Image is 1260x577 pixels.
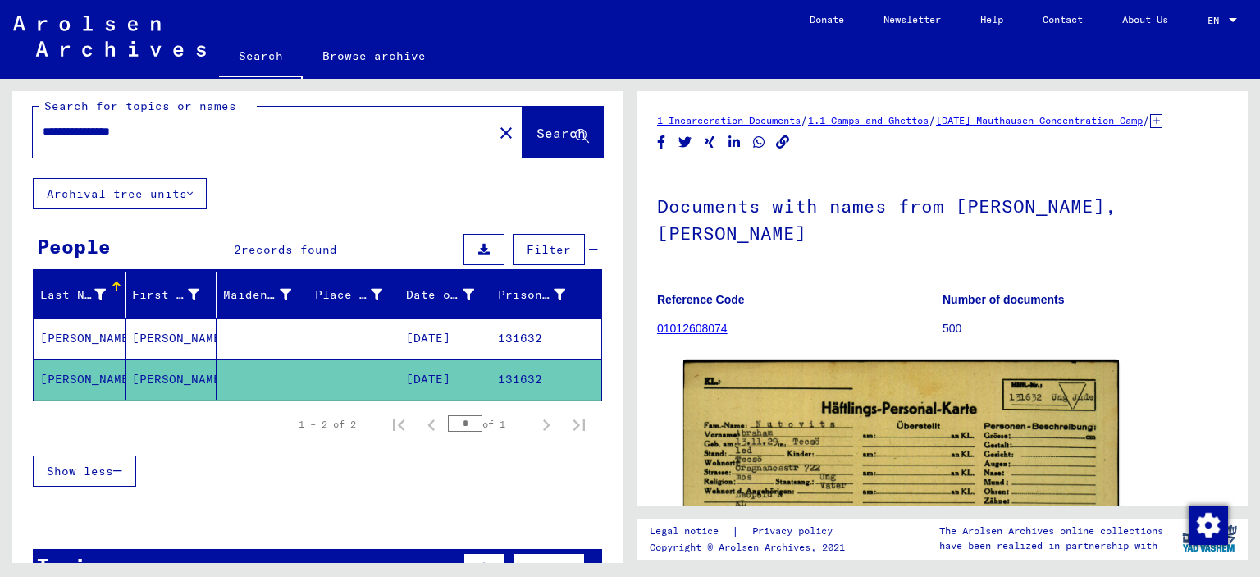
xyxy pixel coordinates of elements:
[936,114,1143,126] a: [DATE] Mauthausen Concentration Camp
[513,234,585,265] button: Filter
[37,231,111,261] div: People
[657,114,801,126] a: 1 Incarceration Documents
[132,282,221,308] div: First Name
[34,359,126,400] mat-cell: [PERSON_NAME]
[929,112,936,127] span: /
[33,178,207,209] button: Archival tree units
[241,242,337,257] span: records found
[217,272,308,318] mat-header-cell: Maiden Name
[650,540,852,555] p: Copyright © Arolsen Archives, 2021
[126,272,217,318] mat-header-cell: First Name
[399,359,491,400] mat-cell: [DATE]
[13,16,206,57] img: Arolsen_neg.svg
[382,408,415,441] button: First page
[527,561,571,576] span: Filter
[563,408,596,441] button: Last page
[315,286,383,304] div: Place of Birth
[498,286,566,304] div: Prisoner #
[491,318,602,359] mat-cell: 131632
[677,132,694,153] button: Share on Twitter
[47,464,113,479] span: Show less
[650,523,732,540] a: Legal notice
[34,318,126,359] mat-cell: [PERSON_NAME]
[490,116,523,149] button: Clear
[808,114,929,126] a: 1.1 Camps and Ghettos
[126,359,217,400] mat-cell: [PERSON_NAME]
[299,417,356,432] div: 1 – 2 of 2
[223,282,312,308] div: Maiden Name
[751,132,768,153] button: Share on WhatsApp
[536,125,586,141] span: Search
[939,538,1163,553] p: have been realized in partnership with
[491,272,602,318] mat-header-cell: Prisoner #
[650,523,852,540] div: |
[234,242,241,257] span: 2
[491,359,602,400] mat-cell: 131632
[1189,506,1228,545] img: Change consent
[801,112,808,127] span: /
[406,282,495,308] div: Date of Birth
[943,293,1065,306] b: Number of documents
[33,456,136,487] button: Show less
[399,272,491,318] mat-header-cell: Date of Birth
[943,320,1227,337] p: 500
[219,36,303,79] a: Search
[496,123,516,143] mat-icon: close
[1143,112,1150,127] span: /
[40,282,126,308] div: Last Name
[126,318,217,359] mat-cell: [PERSON_NAME]
[774,132,792,153] button: Copy link
[523,107,603,158] button: Search
[530,408,563,441] button: Next page
[739,523,852,540] a: Privacy policy
[303,36,445,76] a: Browse archive
[223,286,291,304] div: Maiden Name
[44,98,236,113] mat-label: Search for topics or names
[308,272,400,318] mat-header-cell: Place of Birth
[406,286,474,304] div: Date of Birth
[701,132,719,153] button: Share on Xing
[315,282,404,308] div: Place of Birth
[1188,505,1227,544] div: Change consent
[40,286,106,304] div: Last Name
[1179,518,1240,559] img: yv_logo.png
[448,416,530,432] div: of 1
[415,408,448,441] button: Previous page
[527,242,571,257] span: Filter
[234,561,241,576] span: 1
[34,272,126,318] mat-header-cell: Last Name
[657,168,1227,268] h1: Documents with names from [PERSON_NAME], [PERSON_NAME]
[241,561,337,576] span: records found
[726,132,743,153] button: Share on LinkedIn
[657,293,745,306] b: Reference Code
[1207,15,1226,26] span: EN
[498,282,587,308] div: Prisoner #
[399,318,491,359] mat-cell: [DATE]
[132,286,200,304] div: First Name
[939,524,1163,538] p: The Arolsen Archives online collections
[657,322,728,335] a: 01012608074
[653,132,670,153] button: Share on Facebook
